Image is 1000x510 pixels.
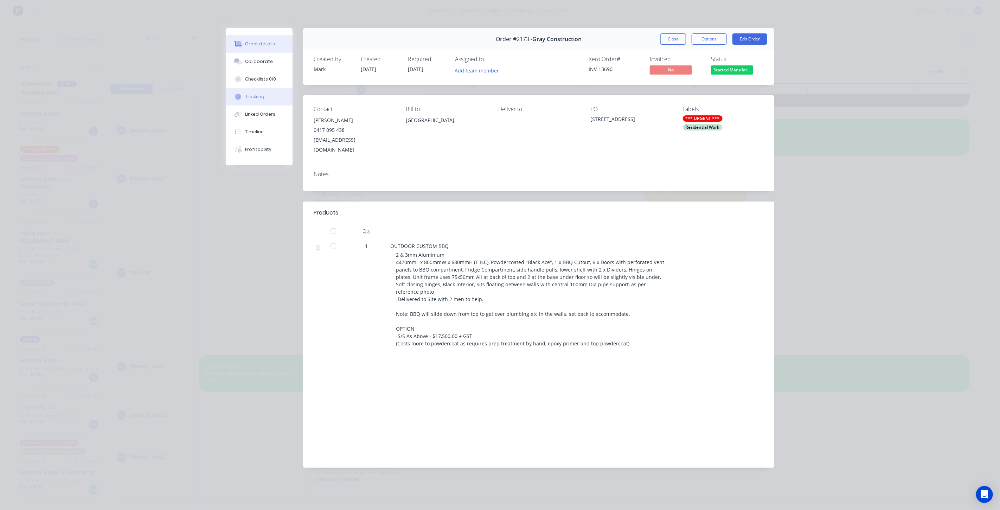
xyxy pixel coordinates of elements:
button: Edit Order [732,33,767,45]
button: Collaborate [226,53,293,70]
div: [PERSON_NAME] [314,115,395,125]
div: PO [590,106,671,113]
div: Timeline [245,129,264,135]
div: Qty [345,224,387,238]
div: Created by [314,56,352,63]
div: Notes [314,171,764,178]
button: Checklists 0/0 [226,70,293,88]
div: [GEOGRAPHIC_DATA], [406,115,487,138]
div: Mark [314,65,352,73]
div: Created [361,56,399,63]
div: Labels [683,106,764,113]
div: Required [408,56,447,63]
div: Open Intercom Messenger [976,486,993,503]
div: Residential Work [683,124,723,130]
div: [PERSON_NAME]0417 095 438[EMAIL_ADDRESS][DOMAIN_NAME] [314,115,395,155]
div: [EMAIL_ADDRESS][DOMAIN_NAME] [314,135,395,155]
button: Timeline [226,123,293,141]
div: Profitability [245,146,272,153]
span: OUTDOOR CUSTOM BBQ [390,243,449,249]
div: Deliver to [498,106,579,113]
div: Tracking [245,94,265,100]
div: Linked Orders [245,111,276,117]
button: Add team member [451,65,503,75]
button: Profitability [226,141,293,158]
button: Linked Orders [226,106,293,123]
div: Contact [314,106,395,113]
button: Add team member [455,65,503,75]
button: Close [660,33,686,45]
span: 1 [365,242,368,250]
button: Tracking [226,88,293,106]
span: Started Manufac... [711,65,753,74]
div: [STREET_ADDRESS] [590,115,671,125]
div: Products [314,209,338,217]
div: Status [711,56,764,63]
div: Xero Order # [589,56,641,63]
div: Assigned to [455,56,525,63]
div: Checklists 0/0 [245,76,276,82]
span: 2 & 3mm Aluminium 4470mmL x 800mmW x 680mmH (T.B.C), Powdercoated "Black Ace", 1 x BBQ Cutout, 6 ... [396,251,666,347]
div: 0417 095 438 [314,125,395,135]
div: [GEOGRAPHIC_DATA], [406,115,487,125]
div: Bill to [406,106,487,113]
span: Order #2173 - [496,36,532,43]
div: Invoiced [650,56,703,63]
span: [DATE] [408,66,423,72]
div: INV-13690 [589,65,641,73]
button: Started Manufac... [711,65,753,76]
button: Options [692,33,727,45]
span: [DATE] [361,66,376,72]
span: No [650,65,692,74]
button: Order details [226,35,293,53]
div: Order details [245,41,275,47]
div: Collaborate [245,58,273,65]
span: Gray Construction [532,36,582,43]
